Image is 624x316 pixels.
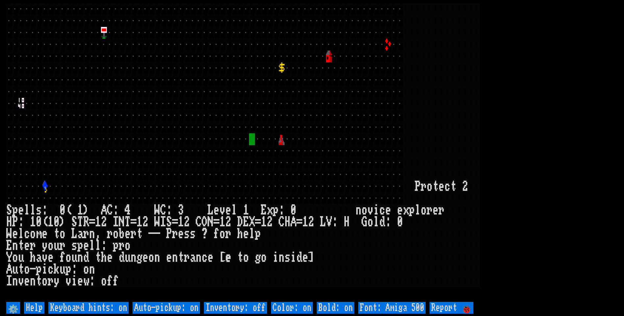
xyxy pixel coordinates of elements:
div: s [36,204,42,216]
input: Help [24,302,44,314]
div: I [160,216,166,228]
div: o [219,228,225,240]
div: N [119,216,125,228]
div: l [415,204,421,216]
div: : [42,204,48,216]
div: ] [308,252,314,263]
div: 2 [184,216,190,228]
div: g [137,252,142,263]
div: y [54,275,60,287]
div: t [95,252,101,263]
div: t [18,240,24,252]
div: n [30,275,36,287]
div: p [36,263,42,275]
div: C [107,204,113,216]
div: n [131,252,137,263]
div: l [373,216,379,228]
div: r [172,228,178,240]
div: r [107,228,113,240]
div: n [356,204,362,216]
div: o [24,263,30,275]
div: e [24,240,30,252]
div: = [213,216,219,228]
div: V [326,216,332,228]
div: g [255,252,261,263]
div: l [18,228,24,240]
div: r [438,204,444,216]
div: e [48,252,54,263]
div: 1 [261,216,267,228]
div: e [18,204,24,216]
div: G [362,216,367,228]
div: 1 [77,204,83,216]
div: c [379,204,385,216]
div: b [119,228,125,240]
div: 0 [397,216,403,228]
div: t [18,263,24,275]
div: 0 [54,216,60,228]
div: e [24,275,30,287]
div: p [255,228,261,240]
div: c [48,263,54,275]
div: e [12,228,18,240]
div: r [427,204,433,216]
input: ⚙️ [6,302,20,314]
div: S [166,216,172,228]
div: l [89,240,95,252]
div: a [36,252,42,263]
div: d [379,216,385,228]
div: 1 [95,216,101,228]
div: o [362,204,367,216]
div: f [113,275,119,287]
input: Font: Amiga 500 [358,302,426,314]
div: o [261,252,267,263]
div: E [261,204,267,216]
div: : [18,216,24,228]
div: e [208,252,213,263]
div: l [231,204,237,216]
div: e [213,204,219,216]
div: ( [65,204,71,216]
div: t [137,228,142,240]
div: 2 [101,216,107,228]
div: s [285,252,290,263]
div: n [172,252,178,263]
div: i [273,252,279,263]
div: l [30,204,36,216]
div: 1 [178,216,184,228]
div: A [6,263,12,275]
div: c [202,252,208,263]
input: Bold: on [317,302,354,314]
div: r [119,240,125,252]
div: C [279,216,285,228]
div: o [12,252,18,263]
div: P [166,228,172,240]
div: r [184,252,190,263]
div: H [6,216,12,228]
div: , [95,228,101,240]
div: n [12,275,18,287]
input: Inventory: off [204,302,267,314]
div: m [36,228,42,240]
div: e [438,181,444,192]
div: o [421,204,427,216]
div: 2 [462,181,468,192]
div: 2 [142,216,148,228]
div: E [6,240,12,252]
div: 0 [36,216,42,228]
div: P [12,216,18,228]
div: N [208,216,213,228]
div: E [243,216,249,228]
div: L [320,216,326,228]
div: o [427,181,433,192]
div: a [190,252,196,263]
div: o [125,240,131,252]
div: R [83,216,89,228]
div: u [54,240,60,252]
div: L [71,228,77,240]
div: o [113,228,119,240]
div: 0 [290,204,296,216]
div: 2 [225,216,231,228]
div: t [237,252,243,263]
div: n [154,252,160,263]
